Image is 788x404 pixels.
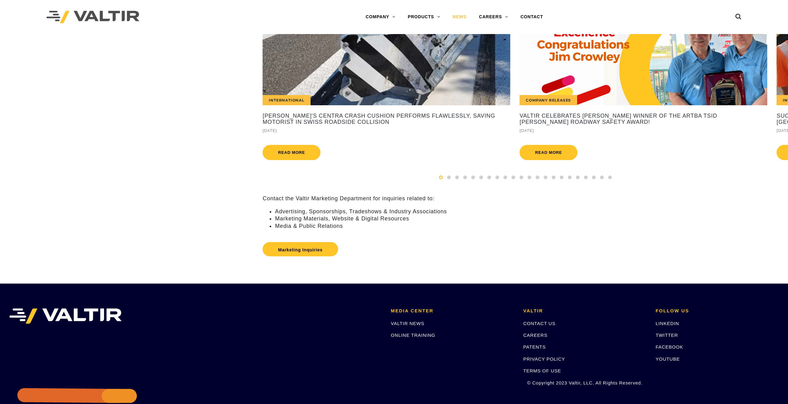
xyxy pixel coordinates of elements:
div: Company Releases [520,95,577,105]
div: [DATE] [520,127,767,134]
a: NEWS [446,11,473,23]
a: ONLINE TRAINING [391,332,435,338]
a: Read more [520,145,577,160]
a: Read more [263,145,320,160]
div: International [263,95,310,105]
a: CAREERS [473,11,514,23]
a: LINKEDIN [655,321,679,326]
li: Marketing Materials, Website & Digital Resources [275,215,788,222]
a: TWITTER [655,332,678,338]
a: YOUTUBE [655,356,680,362]
a: [PERSON_NAME]'s CENTRA Crash Cushion Performs Flawlessly, Saving Motorist in Swiss Roadside Colli... [263,113,510,125]
img: Valtir [46,11,139,24]
li: Media & Public Relations [275,223,788,230]
img: VALTIR [9,308,122,324]
a: VALTIR NEWS [391,321,424,326]
a: Valtir Celebrates [PERSON_NAME] Winner of the ARTBA TSID [PERSON_NAME] Roadway Safety Award! [520,113,767,125]
a: PATENTS [523,344,546,350]
a: CAREERS [523,332,547,338]
a: FACEBOOK [655,344,683,350]
div: [DATE] [263,127,510,134]
a: COMPANY [359,11,402,23]
li: Advertising, Sponsorships, Tradeshows & Industry Associations [275,208,788,215]
a: PRODUCTS [402,11,446,23]
a: Marketing Inquiries [263,242,338,256]
a: PRIVACY POLICY [523,356,565,362]
h2: MEDIA CENTER [391,308,514,314]
a: CONTACT US [523,321,555,326]
a: TERMS OF USE [523,368,561,373]
a: CONTACT [514,11,549,23]
h2: VALTIR [523,308,647,314]
a: Company Releases [520,34,767,105]
a: International [263,34,510,105]
h2: FOLLOW US [655,308,779,314]
p: Contact the Valtir Marketing Department for inquiries related to: [263,195,788,202]
p: © Copyright 2023 Valtir, LLC. All Rights Reserved. [523,379,647,386]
